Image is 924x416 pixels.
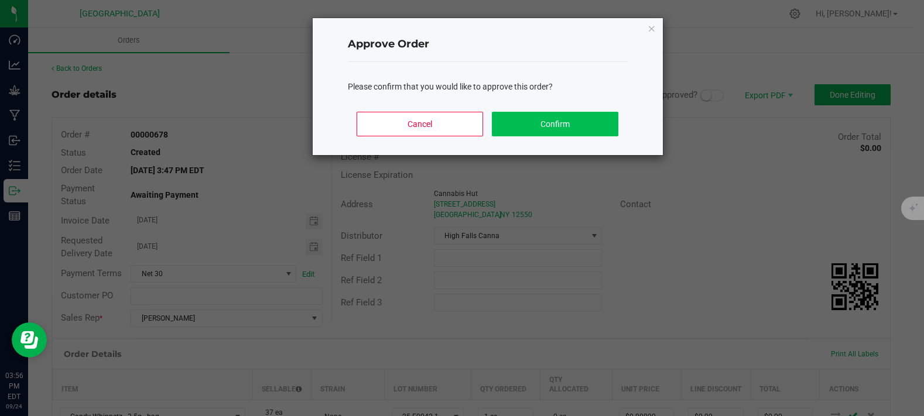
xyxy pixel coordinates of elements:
[357,112,482,136] button: Cancel
[348,37,628,52] h4: Approve Order
[648,21,656,35] button: Close
[12,322,47,357] iframe: Resource center
[348,81,628,93] div: Please confirm that you would like to approve this order?
[492,112,618,136] button: Confirm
